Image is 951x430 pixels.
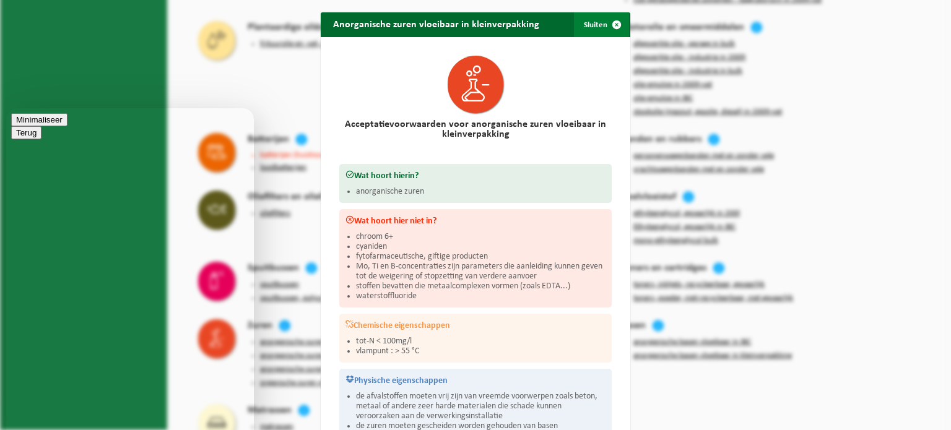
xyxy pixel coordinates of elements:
[356,337,606,346] li: tot-N < 100mg/l
[356,252,606,262] li: fytofarmaceutische, giftige producten
[345,375,606,385] h3: Physische eigenschappen
[321,12,552,36] h2: Anorganische zuren vloeibaar in kleinverpakking
[356,392,606,421] li: de afvalstoffen moeten vrij zijn van vreemde voorwerpen zoals beton, metaal of andere zeer harde ...
[339,119,612,139] h2: Acceptatievoorwaarden voor anorganische zuren vloeibaar in kleinverpakking
[356,282,606,291] li: stoffen bevatten die metaalcomplexen vormen (zoals EDTA...)
[356,187,606,197] li: anorganische zuren
[356,232,606,242] li: chroom 6+
[356,242,606,252] li: cyaniden
[6,108,254,430] iframe: chat widget
[574,12,629,37] button: Sluiten
[356,262,606,282] li: Mo, Ti en B-concentraties zijn parameters die aanleiding kunnen geven tot de weigering of stopzet...
[345,170,606,181] h3: Wat hoort hierin?
[356,346,606,356] li: vlampunt : > 55 °C
[345,215,606,226] h3: Wat hoort hier niet in?
[345,320,606,330] h3: Chemische eigenschappen
[356,291,606,301] li: waterstoffluoride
